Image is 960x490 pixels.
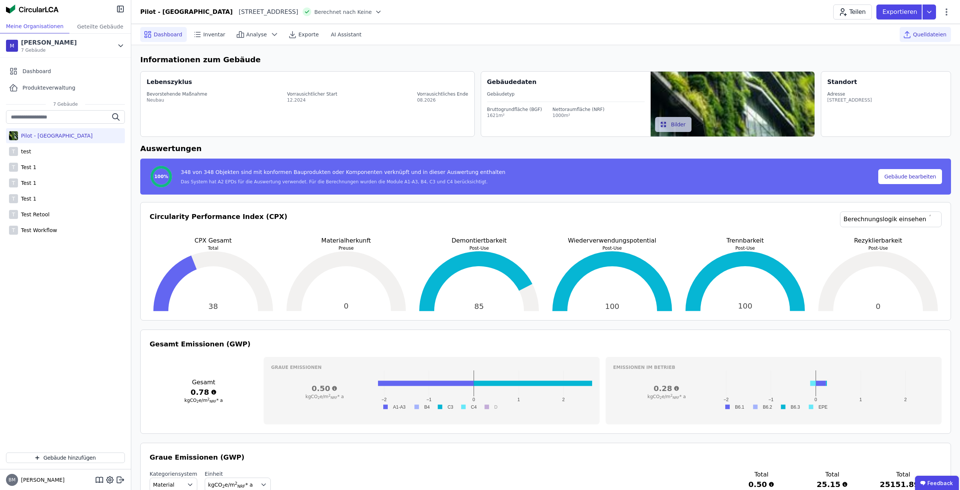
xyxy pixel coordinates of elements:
div: [PERSON_NAME] [21,38,77,47]
button: Gebäude hinzufügen [6,453,125,463]
button: Bilder [655,117,691,132]
h3: 25.15 [809,479,856,490]
span: Material [153,481,174,489]
span: 7 Gebäude [21,47,77,53]
sup: 2 [328,394,331,397]
span: kgCO e/m * a [208,482,253,488]
div: test [18,148,31,155]
div: Geteilte Gebäude [69,19,131,33]
sub: 2 [196,400,199,403]
span: Quelldateien [913,31,946,38]
span: 100% [154,174,168,180]
div: Neubau [147,97,207,103]
sup: 2 [670,394,673,397]
div: Pilot - [GEOGRAPHIC_DATA] [18,132,93,139]
div: 348 von 348 Objekten sind mit konformen Bauprodukten oder Komponenten verknüpft und in dieser Aus... [181,168,505,179]
sub: NRF [237,484,245,489]
div: Lebenszyklus [147,78,192,87]
div: Das System hat A2 EPDs für die Auswertung verwendet. Für die Berechnungen wurden die Module A1-A3... [181,179,505,185]
p: Materialherkunft [283,236,410,245]
h3: 0.50 [271,383,378,394]
div: T [9,163,18,172]
h3: Total [809,470,856,479]
span: kgCO e/m * a [648,394,686,399]
button: Gebäude bearbeiten [878,169,942,184]
sub: NRF [672,396,679,400]
p: Wiederverwendungspotential [549,236,676,245]
p: Post-Use [682,245,809,251]
h3: Graue Emissionen [271,364,592,370]
div: M [6,40,18,52]
p: Post-Use [415,245,543,251]
sub: 2 [660,396,662,400]
div: Pilot - [GEOGRAPHIC_DATA] [140,7,233,16]
sub: 2 [222,484,225,489]
span: Produkteverwaltung [22,84,75,91]
div: Test Workflow [18,226,57,234]
div: Test 1 [18,195,36,202]
div: Nettoraumfläche (NRF) [552,106,604,112]
div: 1000m² [552,112,604,118]
h3: 0.50 [738,479,785,490]
span: kgCO e/m * a [184,398,223,403]
div: Test 1 [18,179,36,187]
h3: Gesamt [150,378,258,387]
h3: 0.28 [613,383,720,394]
h3: 25151.89 [880,479,927,490]
h6: Informationen zum Gebäude [140,54,951,65]
div: T [9,147,18,156]
span: [PERSON_NAME] [18,476,64,484]
div: Gebäudedaten [487,78,651,87]
div: T [9,210,18,219]
span: Analyse [246,31,267,38]
img: Concular [6,4,58,13]
div: Test Retool [18,211,49,218]
h3: Total [738,470,785,479]
div: Test 1 [18,163,36,171]
p: Demontiertbarkeit [415,236,543,245]
div: [STREET_ADDRESS] [827,97,872,103]
h3: Emissionen im betrieb [613,364,934,370]
sup: 2 [235,481,237,486]
span: Dashboard [154,31,182,38]
p: Post-Use [814,245,942,251]
div: T [9,226,18,235]
span: Exporte [298,31,319,38]
h6: Auswertungen [140,143,951,154]
sub: NRF [210,400,216,403]
h3: Circularity Performance Index (CPX) [150,211,287,236]
span: AI Assistant [331,31,361,38]
div: Standort [827,78,857,87]
p: Total [150,245,277,251]
p: Preuse [283,245,410,251]
div: Bruttogrundfläche (BGF) [487,106,542,112]
sup: 2 [207,397,210,401]
div: Gebäudetyp [487,91,645,97]
p: Post-Use [549,245,676,251]
label: Kategoriensystem [150,470,197,478]
img: Pilot - Green Building [9,130,18,142]
div: 12.2024 [287,97,337,103]
span: 7 Gebäude [46,101,85,107]
div: Bevorstehende Maßnahme [147,91,207,97]
sub: 2 [318,396,320,400]
span: Berechnet nach Keine [314,8,372,16]
p: Trennbarkeit [682,236,809,245]
a: Berechnungslogik einsehen [840,211,942,227]
h3: Graue Emissionen (GWP) [150,452,942,463]
label: Einheit [205,470,271,478]
h3: 0.78 [150,387,258,397]
sub: NRF [330,396,337,400]
div: 1621m² [487,112,542,118]
h3: Gesamt Emissionen (GWP) [150,339,942,349]
button: Teilen [833,4,872,19]
span: kgCO e/m * a [306,394,344,399]
span: BM [9,478,16,482]
span: Inventar [203,31,225,38]
p: CPX Gesamt [150,236,277,245]
p: Exportieren [882,7,919,16]
div: Adresse [827,91,872,97]
div: Vorrausichtliches Ende [417,91,468,97]
h3: Total [880,470,927,479]
div: T [9,178,18,187]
